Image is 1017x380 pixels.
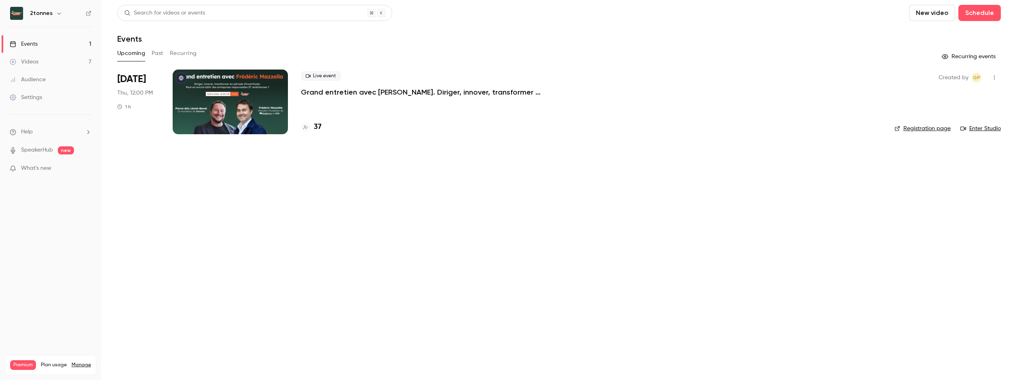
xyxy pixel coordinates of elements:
div: Oct 16 Thu, 12:00 PM (Europe/Paris) [117,70,160,134]
span: GP [973,73,980,82]
div: Search for videos or events [124,9,205,17]
a: Enter Studio [960,125,1001,133]
span: Help [21,128,33,136]
span: Live event [301,71,341,81]
a: Grand entretien avec [PERSON_NAME]. Diriger, innover, transformer en période d’incertitude : peut... [301,87,543,97]
button: Upcoming [117,47,145,60]
button: Past [152,47,163,60]
h4: 37 [314,122,321,133]
span: What's new [21,164,51,173]
a: SpeakerHub [21,146,53,154]
iframe: Noticeable Trigger [82,165,91,172]
span: Gabrielle Piot [972,73,981,82]
a: Manage [72,362,91,368]
span: [DATE] [117,73,146,86]
div: Videos [10,58,38,66]
span: new [58,146,74,154]
button: Recurring [170,47,197,60]
a: Registration page [894,125,951,133]
span: Thu, 12:00 PM [117,89,153,97]
button: Recurring events [938,50,1001,63]
div: Audience [10,76,46,84]
h6: 2tonnes [30,9,53,17]
h1: Events [117,34,142,44]
li: help-dropdown-opener [10,128,91,136]
span: Plan usage [41,362,67,368]
a: 37 [301,122,321,133]
button: Schedule [958,5,1001,21]
button: New video [909,5,955,21]
div: Settings [10,93,42,101]
div: 1 h [117,103,131,110]
div: Events [10,40,38,48]
span: Premium [10,360,36,370]
img: 2tonnes [10,7,23,20]
span: Created by [939,73,968,82]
